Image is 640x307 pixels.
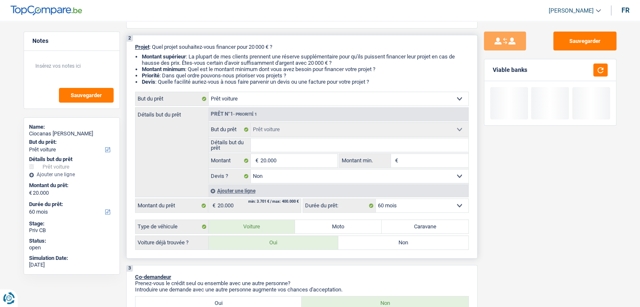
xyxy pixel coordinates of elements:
p: Introduire une demande avec une autre personne augmente vos chances d'acceptation. [135,286,469,293]
div: Status: [29,238,114,244]
strong: Priorité [142,72,159,79]
div: fr [621,6,629,14]
span: [PERSON_NAME] [549,7,594,14]
div: Viable banks [493,66,527,74]
button: Sauvegarder [59,88,114,103]
label: Voiture déjà trouvée ? [135,236,209,249]
li: : Dans quel ordre pouvons-nous prioriser vos projets ? [142,72,469,79]
span: € [208,199,218,212]
li: : La plupart de mes clients prennent une réserve supplémentaire pour qu'ils puissent financer leu... [142,53,469,66]
label: Oui [209,236,339,249]
label: Montant du prêt [135,199,208,212]
div: min: 3.701 € / max: 400.000 € [248,200,299,204]
label: But du prêt [135,92,209,106]
li: : Quelle facilité auriez-vous à nous faire parvenir un devis ou une facture pour votre projet ? [142,79,469,85]
strong: Montant supérieur [142,53,186,60]
div: open [29,244,114,251]
div: Détails but du prêt [29,156,114,163]
div: 3 [127,265,133,272]
label: Montant [209,154,251,167]
h5: Notes [32,37,111,45]
label: Durée du prêt: [303,199,376,212]
p: : Quel projet souhaitez-vous financer pour 20 000 € ? [135,44,469,50]
span: - Priorité 1 [233,112,257,116]
div: Stage: [29,220,114,227]
a: [PERSON_NAME] [542,4,601,18]
label: Moto [295,220,382,233]
div: Prêt n°1 [209,111,259,117]
span: € [251,154,260,167]
label: Montant min. [340,154,391,167]
div: Priv CB [29,227,114,234]
label: But du prêt [209,123,251,136]
div: [DATE] [29,262,114,268]
label: Montant du prêt: [29,182,113,189]
label: Devis ? [209,169,251,183]
div: Name: [29,124,114,130]
button: Sauvegarder [553,32,616,50]
div: Ciocanas [PERSON_NAME] [29,130,114,137]
strong: Montant minimum [142,66,185,72]
span: € [391,154,400,167]
label: Détails but du prêt [135,108,208,117]
label: Non [338,236,468,249]
label: Voiture [209,220,295,233]
p: Prenez-vous le crédit seul ou ensemble avec une autre personne? [135,280,469,286]
li: : Quel est le montant minimum dont vous avez besoin pour financer votre projet ? [142,66,469,72]
label: Détails but du prêt [209,138,251,152]
label: But du prêt: [29,139,113,146]
div: 2 [127,35,133,42]
span: Projet [135,44,149,50]
div: Ajouter une ligne [29,172,114,177]
label: Durée du prêt: [29,201,113,208]
label: Caravane [382,220,468,233]
span: Devis [142,79,155,85]
span: € [29,190,32,196]
span: Co-demandeur [135,274,171,280]
span: Sauvegarder [71,93,102,98]
label: Type de véhicule [135,220,209,233]
div: Simulation Date: [29,255,114,262]
img: TopCompare Logo [11,5,82,16]
div: Ajouter une ligne [208,185,468,197]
